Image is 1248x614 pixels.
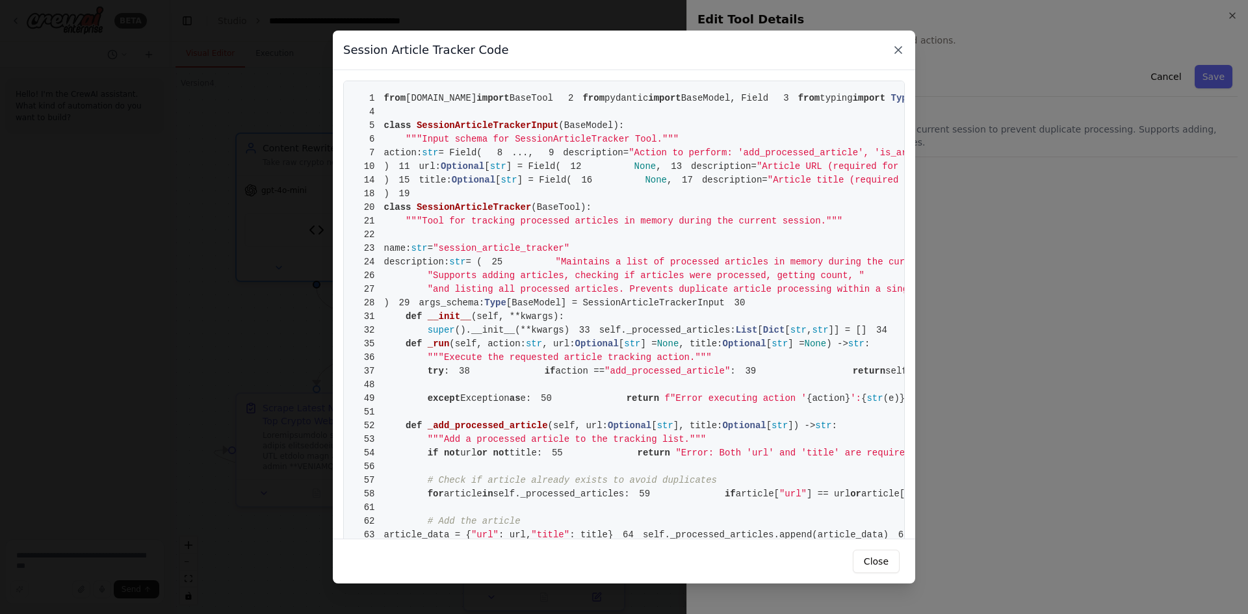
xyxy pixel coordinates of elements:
[471,311,476,322] span: (
[861,393,866,403] span: {
[736,325,758,335] span: List
[354,255,384,269] span: 24
[794,420,816,431] span: ) ->
[531,530,569,540] span: "title"
[563,147,629,158] span: description=
[798,93,820,103] span: from
[510,93,553,103] span: BaseTool
[829,325,867,335] span: ]] = []
[354,487,384,501] span: 58
[548,420,553,431] span: (
[428,393,460,403] span: except
[419,161,441,172] span: url:
[608,420,651,431] span: Optional
[510,393,521,403] span: as
[691,161,757,172] span: description=
[757,325,762,335] span: [
[531,392,561,405] span: 50
[476,311,553,322] span: self, **kwargs
[354,433,384,446] span: 53
[545,366,556,376] span: if
[763,325,785,335] span: Dict
[723,339,766,349] span: Optional
[354,528,384,542] span: 63
[772,339,788,349] span: str
[790,325,807,335] span: str
[853,93,885,103] span: import
[354,242,384,255] span: 23
[444,366,449,376] span: :
[354,119,384,133] span: 5
[850,489,861,499] span: or
[667,175,672,185] span: ,
[582,93,604,103] span: from
[569,324,599,337] span: 33
[553,420,608,431] span: self, url:
[449,257,465,267] span: str
[482,147,534,158] span: ...,
[406,216,842,226] span: """Tool for tracking processed articles in memory during the current session."""
[517,175,572,185] span: ] = Field(
[679,339,722,349] span: , title:
[389,173,419,187] span: 15
[673,420,723,431] span: ], title:
[406,134,679,144] span: """Input schema for SessionArticleTracker Tool."""
[354,378,384,392] span: 48
[638,448,670,458] span: return
[449,365,479,378] span: 38
[433,243,569,253] span: "session_article_tracker"
[561,160,591,173] span: 12
[604,366,730,376] span: "add_processed_article"
[354,214,384,228] span: 21
[406,311,422,322] span: def
[466,257,482,267] span: = (
[422,147,438,158] span: str
[428,325,455,335] span: super
[471,530,499,540] span: "url"
[482,146,512,160] span: 8
[354,515,384,528] span: 62
[651,420,656,431] span: [
[428,243,433,253] span: =
[788,420,793,431] span: ]
[428,339,450,349] span: _run
[542,339,575,349] span: , url:
[558,120,564,131] span: (
[725,489,736,499] span: if
[572,173,602,187] span: 16
[354,133,384,146] span: 6
[439,147,482,158] span: = Field(
[493,448,510,458] span: not
[476,93,509,103] span: import
[599,325,736,335] span: self._processed_articles:
[662,160,692,173] span: 13
[569,530,613,540] span: : title}
[553,311,564,322] span: ):
[493,489,630,499] span: self._processed_articles:
[452,175,495,185] span: Optional
[499,530,531,540] span: : url,
[521,393,532,403] span: e:
[384,243,411,253] span: name:
[885,366,1098,376] span: self._add_processed_article(url, title)
[866,324,896,337] span: 34
[354,419,384,433] span: 52
[788,339,804,349] span: ] =
[850,393,861,403] span: ':
[604,93,648,103] span: pydantic
[428,352,712,363] span: """Execute the requested article tracking action."""
[575,339,619,349] span: Optional
[648,93,681,103] span: import
[805,339,827,349] span: None
[417,202,531,212] span: SessionArticleTracker
[389,187,419,201] span: 19
[820,93,852,103] span: typing
[861,489,905,499] span: article[
[384,257,450,267] span: description:
[354,351,384,365] span: 36
[384,120,411,131] span: class
[449,339,454,349] span: (
[354,187,384,201] span: 18
[354,146,384,160] span: 7
[848,339,864,349] span: str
